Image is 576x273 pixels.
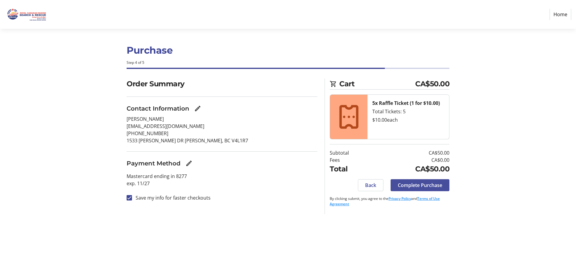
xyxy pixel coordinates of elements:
[127,123,317,130] p: [EMAIL_ADDRESS][DOMAIN_NAME]
[127,159,181,168] h3: Payment Method
[183,157,195,169] button: Edit Payment Method
[388,196,411,201] a: Privacy Policy
[373,156,449,164] td: CA$0.00
[127,43,449,58] h1: Purchase
[5,2,47,26] img: Royal Canadian Marine Search and Rescue - Station 8's Logo
[339,79,415,89] span: Cart
[373,164,449,174] td: CA$50.00
[330,156,373,164] td: Fees
[372,100,440,106] strong: 5x Raffle Ticket (1 for $10.00)
[372,116,444,123] div: $10.00 each
[415,79,449,89] span: CA$50.00
[127,60,449,65] div: Step 4 of 5
[127,137,317,144] p: 1533 [PERSON_NAME] DR [PERSON_NAME], BC V4L1R7
[365,182,376,189] span: Back
[398,182,442,189] span: Complete Purchase
[127,115,317,123] p: [PERSON_NAME]
[127,173,317,187] p: Mastercard ending in 8277 exp. 11/27
[373,149,449,156] td: CA$50.00
[192,102,204,114] button: Edit Contact Information
[127,79,317,89] h2: Order Summary
[391,179,449,191] button: Complete Purchase
[132,194,211,201] label: Save my info for faster checkouts
[550,9,571,20] a: Home
[127,104,189,113] h3: Contact Information
[330,196,449,207] p: By clicking submit, you agree to the and
[330,196,440,206] a: Terms of Use Agreement
[372,108,444,115] div: Total Tickets: 5
[330,149,373,156] td: Subtotal
[358,179,383,191] button: Back
[330,164,373,174] td: Total
[127,130,317,137] p: [PHONE_NUMBER]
